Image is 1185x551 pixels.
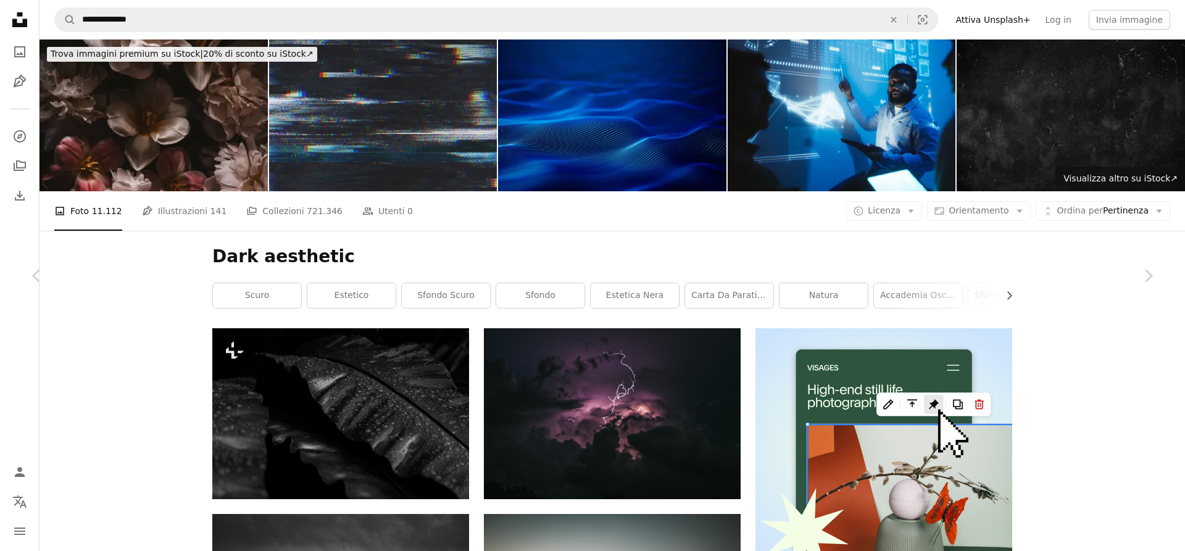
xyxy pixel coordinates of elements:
[7,124,32,149] a: Esplora
[7,489,32,514] button: Lingua
[213,283,301,308] a: scuro
[1057,205,1103,215] span: Ordina per
[591,283,679,308] a: estetica nera
[246,191,343,231] a: Collezioni 721.346
[51,49,203,59] span: Trova immagini premium su iStock |
[998,283,1012,308] button: scorri la lista a destra
[7,460,32,484] a: Accedi / Registrati
[407,204,413,218] span: 0
[957,39,1185,191] img: Sfondo texture nero pietra. Parete in cemento scuro
[880,8,907,31] button: Elimina
[142,191,227,231] a: Illustrazioni 141
[868,205,900,215] span: Licenza
[484,408,741,419] a: fotografia di tempesta di fulmini
[1063,173,1178,183] span: Visualizza altro su iStock ↗
[269,39,497,191] img: Design unico Abstract Digital Pixel Noise Glitch Error Video Damage
[39,39,325,69] a: Trova immagini premium su iStock|20% di sconto su iStock↗
[7,154,32,178] a: Collezioni
[846,201,922,221] button: Licenza
[212,408,469,419] a: una foto in bianco e nero di una grande foglia
[1057,205,1149,217] span: Pertinenza
[307,283,396,308] a: estetico
[1056,167,1185,191] a: Visualizza altro su iStock↗
[362,191,413,231] a: Utenti 0
[948,10,1037,30] a: Attiva Unsplash+
[210,204,227,218] span: 141
[54,7,938,32] form: Trova visual in tutto il sito
[874,283,962,308] a: accademia oscura
[968,283,1057,308] a: Sfondi estetici per il desktop
[402,283,490,308] a: sfondo scuro
[927,201,1030,221] button: Orientamento
[1036,201,1170,221] button: Ordina perPertinenza
[949,205,1008,215] span: Orientamento
[7,519,32,544] button: Menu
[498,39,726,191] img: Abstract Blue Technology Background
[496,283,584,308] a: sfondo
[55,8,76,31] button: Cerca su Unsplash
[7,39,32,64] a: Foto
[1111,217,1185,335] a: Avanti
[307,204,343,218] span: 721.346
[685,283,773,308] a: carta da parati scura
[47,47,317,62] div: 20% di sconto su iStock ↗
[728,39,956,191] img: Riunione notturna del team di sviluppatori di intelligenza artificiale
[1038,10,1079,30] a: Log in
[212,246,1012,268] h1: Dark aesthetic
[908,8,938,31] button: Ricerca visiva
[212,328,469,499] img: una foto in bianco e nero di una grande foglia
[484,328,741,499] img: fotografia di tempesta di fulmini
[1089,10,1170,30] button: Invia immagine
[39,39,268,191] img: Foto in stile barocco del bouquet
[7,183,32,208] a: Cronologia download
[780,283,868,308] a: natura
[7,69,32,94] a: Illustrazioni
